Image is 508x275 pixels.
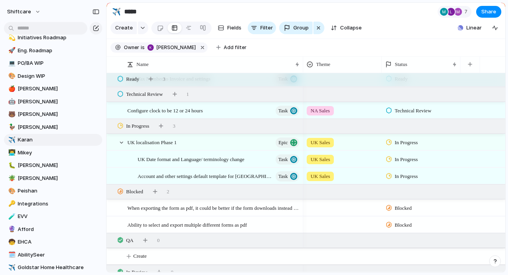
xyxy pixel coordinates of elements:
span: Task [278,105,288,116]
button: Task [276,154,299,165]
span: is [141,44,145,51]
div: 🔮 [8,225,14,234]
span: Integrations [18,200,99,208]
button: Collapse [328,22,365,34]
button: Fields [215,22,245,34]
div: 🎨 [8,187,14,196]
a: 🤖[PERSON_NAME] [4,96,102,108]
button: Share [476,6,501,18]
button: 🎨 [7,72,15,80]
span: [PERSON_NAME] [18,161,99,169]
div: 🐻[PERSON_NAME] [4,108,102,120]
span: EVV [18,213,99,220]
span: Collapse [340,24,362,32]
button: ✈️ [7,264,15,271]
span: shiftcare [7,8,31,16]
div: 🧒EHCA [4,236,102,248]
span: Eng. Roadmap [18,47,99,55]
span: PO/BA WIP [18,59,99,67]
a: 💻PO/BA WIP [4,57,102,69]
div: 🦆 [8,123,14,132]
div: 🎨Peishan [4,185,102,197]
div: 💫 [8,33,14,42]
a: 🧪EVV [4,211,102,222]
span: UK Sales [311,156,330,163]
span: Blocked [395,221,412,229]
button: 🦆 [7,123,15,131]
button: ✈️ [7,136,15,144]
div: 👨‍💻 [8,148,14,157]
button: 🔑 [7,200,15,208]
button: 🪴 [7,174,15,182]
button: 💻 [7,59,15,67]
span: AbilitySeer [18,251,99,259]
a: 🍎[PERSON_NAME] [4,83,102,95]
span: Fields [227,24,241,32]
span: Task [278,154,288,165]
span: In Progress [395,172,418,180]
button: ✈️ [110,5,123,18]
button: Epic [276,137,299,148]
div: ✈️ [112,6,121,17]
button: Task [276,171,299,181]
a: 🐛[PERSON_NAME] [4,159,102,171]
div: ✈️Karan [4,134,102,146]
button: 🔮 [7,225,15,233]
span: In Progress [126,122,149,130]
span: Account and other settings default template for [GEOGRAPHIC_DATA] [138,171,273,180]
span: Karan [18,136,99,144]
span: Share [481,8,496,16]
span: Goldstar Home Healthcare [18,264,99,271]
button: 🎨 [7,187,15,195]
button: Add filter [212,42,251,53]
div: 💫Initiatives Roadmap [4,32,102,44]
span: 3 [173,122,176,130]
span: Design WIP [18,72,99,80]
button: Group [279,22,313,34]
button: Task [276,106,299,116]
a: ✈️Goldstar Home Healthcare [4,262,102,273]
button: 🧒 [7,238,15,246]
button: Linear [455,22,485,34]
span: Peishan [18,187,99,195]
div: ✈️ [8,263,14,272]
a: 🗓️AbilitySeer [4,249,102,261]
span: [PERSON_NAME] [18,98,99,106]
span: 7 [464,8,470,16]
span: UK Date format and Language/ terminology change [138,154,244,163]
span: [PERSON_NAME] [18,85,99,93]
span: [PERSON_NAME] [18,174,99,182]
span: NA Sales [311,107,330,115]
span: EHCA [18,238,99,246]
span: Task [278,171,288,182]
span: Name [136,60,149,68]
span: Technical Review [126,90,163,98]
a: 🔑Integrations [4,198,102,210]
button: is [139,43,146,52]
span: Filter [260,24,273,32]
div: 💻 [8,59,14,68]
div: 🔑 [8,199,14,208]
span: Blocked [126,188,143,196]
div: 🎨 [8,71,14,81]
a: 🚀Eng. Roadmap [4,45,102,57]
a: 🎨Design WIP [4,70,102,82]
button: 👨‍💻 [7,149,15,157]
span: [PERSON_NAME] [18,123,99,131]
div: 🐻 [8,110,14,119]
span: Afford [18,225,99,233]
button: 🧪 [7,213,15,220]
span: When exporting the form as pdf, it could be better if the form downloads instead of going to the ... [127,203,300,212]
a: 🪴[PERSON_NAME] [4,172,102,184]
div: 🪴 [8,174,14,183]
span: 1 [186,90,189,98]
a: 👨‍💻Mikey [4,147,102,159]
span: Group [293,24,309,32]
